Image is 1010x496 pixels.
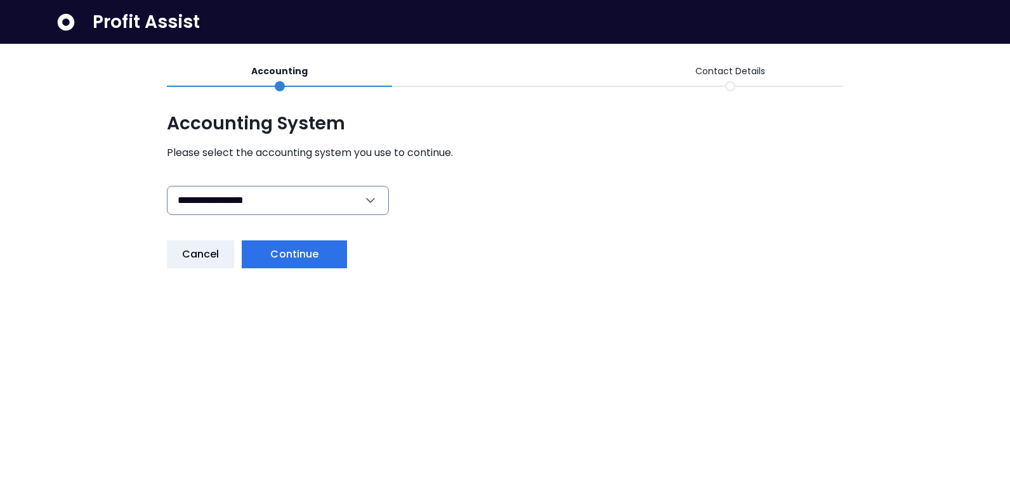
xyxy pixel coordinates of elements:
[167,145,843,160] span: Please select the accounting system you use to continue.
[251,65,308,78] p: Accounting
[182,247,220,262] span: Cancel
[167,112,843,135] span: Accounting System
[270,247,318,262] span: Continue
[695,65,765,78] p: Contact Details
[242,240,347,268] button: Continue
[167,240,235,268] button: Cancel
[93,11,200,34] span: Profit Assist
